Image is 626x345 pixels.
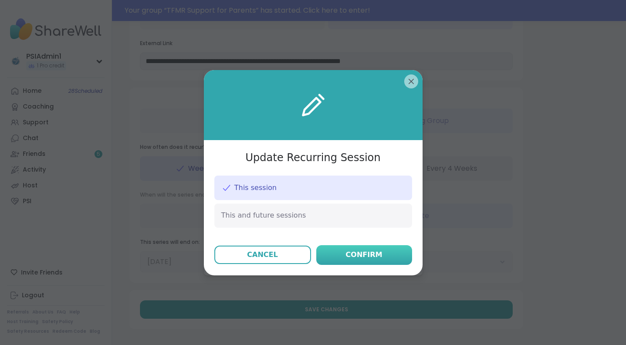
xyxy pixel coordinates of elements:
[316,245,412,265] button: Confirm
[346,250,382,260] div: Confirm
[221,211,306,220] span: This and future sessions
[234,183,277,193] span: This session
[214,246,311,264] button: Cancel
[245,151,381,165] h3: Update Recurring Session
[247,250,278,260] div: Cancel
